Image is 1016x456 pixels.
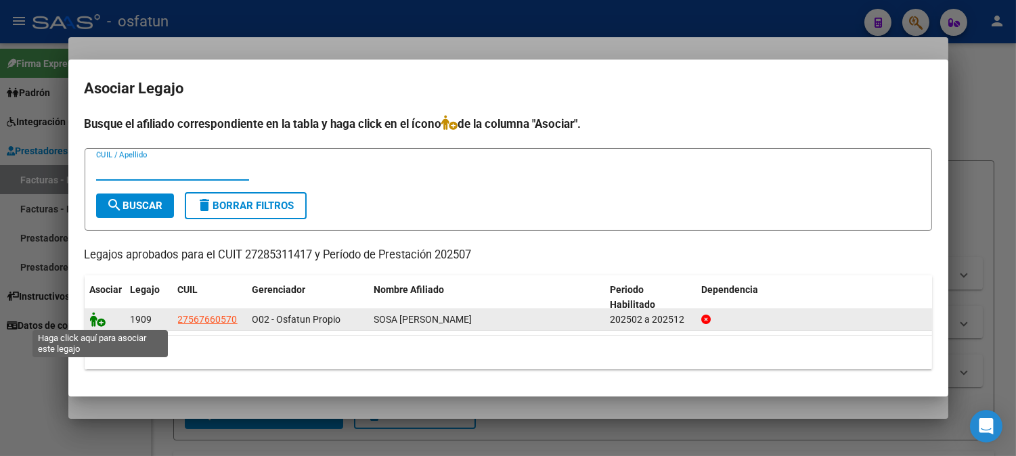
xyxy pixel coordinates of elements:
span: Borrar Filtros [197,200,294,212]
datatable-header-cell: Dependencia [696,275,932,320]
span: 1909 [131,314,152,325]
span: Periodo Habilitado [610,284,655,311]
p: Legajos aprobados para el CUIT 27285311417 y Período de Prestación 202507 [85,247,932,264]
h2: Asociar Legajo [85,76,932,101]
datatable-header-cell: Gerenciador [247,275,369,320]
datatable-header-cell: Asociar [85,275,125,320]
h4: Busque el afiliado correspondiente en la tabla y haga click en el ícono de la columna "Asociar". [85,115,932,133]
span: Legajo [131,284,160,295]
mat-icon: delete [197,197,213,213]
span: Gerenciador [252,284,306,295]
datatable-header-cell: Nombre Afiliado [369,275,605,320]
datatable-header-cell: CUIL [173,275,247,320]
button: Buscar [96,193,174,218]
span: Nombre Afiliado [374,284,445,295]
datatable-header-cell: Periodo Habilitado [604,275,696,320]
span: Asociar [90,284,123,295]
span: CUIL [178,284,198,295]
mat-icon: search [107,197,123,213]
span: 27567660570 [178,314,238,325]
span: Buscar [107,200,163,212]
div: 1 registros [85,336,932,369]
span: O02 - Osfatun Propio [252,314,341,325]
span: SOSA AREDES AMIRA [374,314,472,325]
span: Dependencia [701,284,758,295]
datatable-header-cell: Legajo [125,275,173,320]
button: Borrar Filtros [185,192,307,219]
div: 202502 a 202512 [610,312,690,327]
div: Open Intercom Messenger [970,410,1002,442]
